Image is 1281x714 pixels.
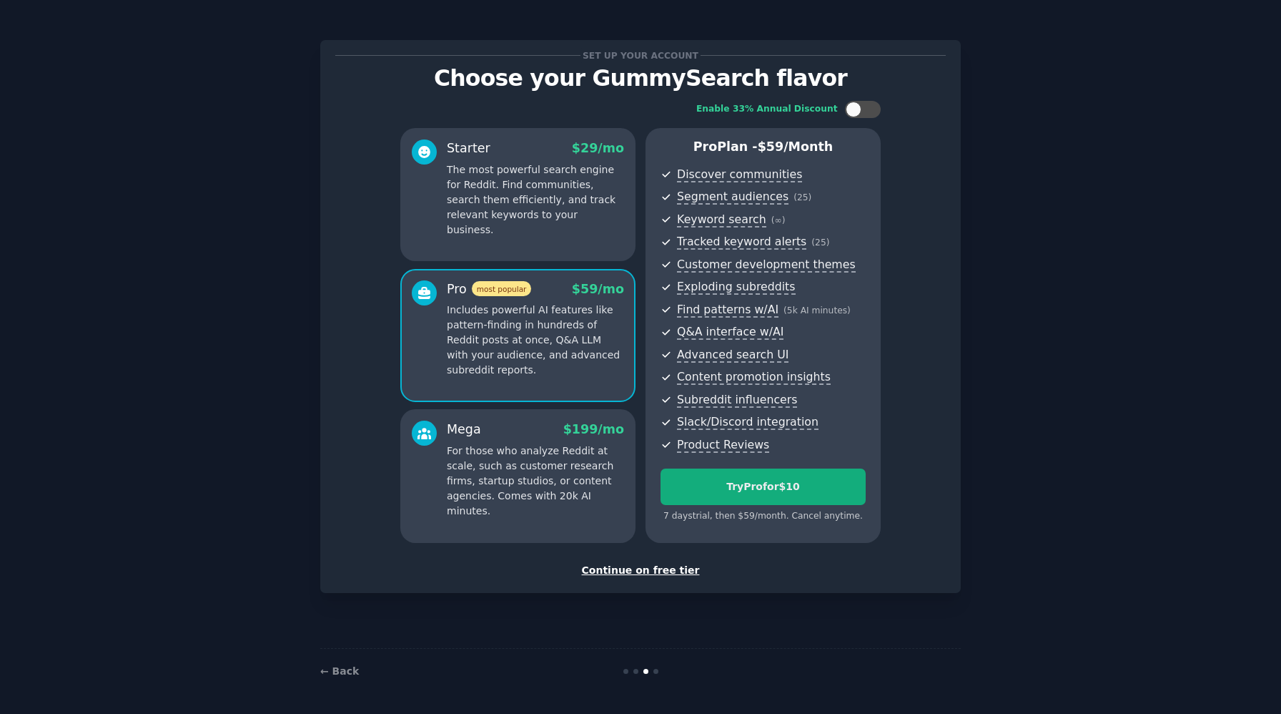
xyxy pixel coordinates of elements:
[447,162,624,238] p: The most powerful search engine for Reddit. Find communities, search them efficiently, and track ...
[677,370,831,385] span: Content promotion insights
[793,192,811,202] span: ( 25 )
[677,190,788,205] span: Segment audiences
[335,66,946,91] p: Choose your GummySearch flavor
[447,303,624,378] p: Includes powerful AI features like pattern-finding in hundreds of Reddit posts at once, Q&A LLM w...
[661,469,866,505] button: TryProfor$10
[811,238,829,248] span: ( 25 )
[563,422,624,436] span: $ 199 /mo
[677,212,766,228] span: Keyword search
[572,141,624,155] span: $ 29 /mo
[661,138,866,156] p: Pro Plan -
[677,280,795,295] span: Exploding subreddits
[320,665,359,677] a: ← Back
[447,140,490,157] div: Starter
[677,167,802,182] span: Discover communities
[677,438,769,453] span: Product Reviews
[677,303,778,318] span: Find patterns w/AI
[677,348,788,363] span: Advanced search UI
[447,280,531,298] div: Pro
[677,415,818,430] span: Slack/Discord integration
[758,140,834,154] span: $ 59 /month
[677,235,806,250] span: Tracked keyword alerts
[661,479,865,494] div: Try Pro for $10
[572,282,624,296] span: $ 59 /mo
[696,103,838,116] div: Enable 33% Annual Discount
[335,563,946,578] div: Continue on free tier
[677,258,856,273] span: Customer development themes
[661,510,866,523] div: 7 days trial, then $ 59 /month . Cancel anytime.
[771,215,786,225] span: ( ∞ )
[783,305,851,316] span: ( 5k AI minutes )
[447,444,624,519] p: For those who analyze Reddit at scale, such as customer research firms, startup studios, or conte...
[677,393,797,408] span: Subreddit influencers
[472,281,532,296] span: most popular
[447,421,481,439] div: Mega
[580,48,701,63] span: Set up your account
[677,325,783,340] span: Q&A interface w/AI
